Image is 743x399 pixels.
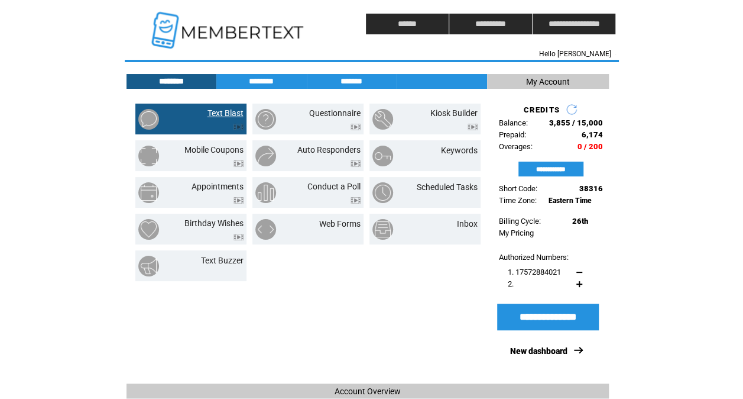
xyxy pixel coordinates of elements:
[417,182,478,192] a: Scheduled Tasks
[138,146,159,166] img: mobile-coupons.png
[233,234,244,240] img: video.png
[579,184,603,193] span: 38316
[499,229,534,237] a: My Pricing
[255,182,276,203] img: conduct-a-poll.png
[255,109,276,130] img: questionnaire.png
[508,279,514,288] span: 2.
[499,196,537,205] span: Time Zone:
[499,130,526,139] span: Prepaid:
[138,182,159,203] img: appointments.png
[457,219,478,229] a: Inbox
[468,124,478,130] img: video.png
[510,346,567,356] a: New dashboard
[549,197,592,205] span: Eastern Time
[372,182,393,203] img: scheduled-tasks.png
[499,142,533,151] span: Overages:
[233,197,244,204] img: video.png
[499,184,537,193] span: Short Code:
[499,118,528,127] span: Balance:
[184,145,244,155] a: Mobile Coupons
[138,109,159,130] img: text-blast.png
[351,197,361,204] img: video.png
[255,219,276,240] img: web-forms.png
[372,146,393,166] img: keywords.png
[201,256,244,265] a: Text Buzzer
[499,253,569,262] span: Authorized Numbers:
[138,256,159,276] img: text-buzzer.png
[538,50,611,58] span: Hello [PERSON_NAME]
[430,108,478,118] a: Kiosk Builder
[207,108,244,118] a: Text Blast
[319,219,361,229] a: Web Forms
[577,142,603,151] span: 0 / 200
[233,124,244,130] img: video.png
[572,217,588,226] span: 26th
[297,145,361,155] a: Auto Responders
[499,217,541,226] span: Billing Cycle:
[335,387,401,396] span: Account Overview
[233,160,244,167] img: video.png
[441,146,478,155] a: Keywords
[582,130,603,139] span: 6,174
[138,219,159,240] img: birthday-wishes.png
[309,108,361,118] a: Questionnaire
[255,146,276,166] img: auto-responders.png
[307,182,361,191] a: Conduct a Poll
[508,268,561,276] span: 1. 17572884021
[526,77,570,86] span: My Account
[351,124,361,130] img: video.png
[524,105,560,114] span: CREDITS
[549,118,603,127] span: 3,855 / 15,000
[184,218,244,228] a: Birthday Wishes
[351,160,361,167] img: video.png
[372,109,393,130] img: kiosk-builder.png
[192,182,244,191] a: Appointments
[372,219,393,240] img: inbox.png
